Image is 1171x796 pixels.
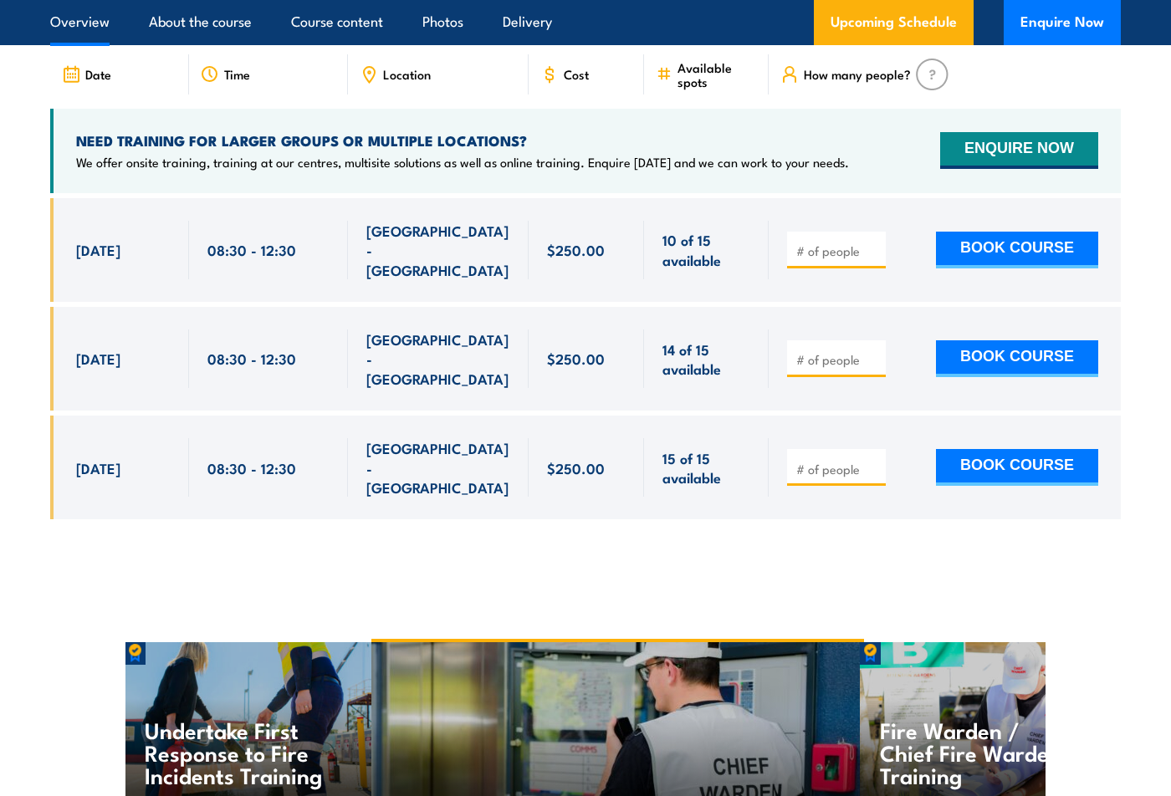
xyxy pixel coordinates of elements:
span: [GEOGRAPHIC_DATA] - [GEOGRAPHIC_DATA] [366,438,510,497]
span: Available spots [678,60,757,89]
button: BOOK COURSE [936,449,1098,486]
h4: NEED TRAINING FOR LARGER GROUPS OR MULTIPLE LOCATIONS? [76,131,849,150]
span: How many people? [804,67,911,81]
span: [DATE] [76,349,120,368]
p: We offer onsite training, training at our centres, multisite solutions as well as online training... [76,154,849,171]
span: 14 of 15 available [662,339,750,379]
h4: Undertake First Response to Fire Incidents Training [145,718,340,786]
span: 08:30 - 12:30 [207,349,296,368]
span: Cost [564,67,589,81]
span: $250.00 [547,458,605,477]
span: [GEOGRAPHIC_DATA] - [GEOGRAPHIC_DATA] [366,221,510,279]
span: 10 of 15 available [662,230,750,269]
input: # of people [796,351,880,368]
span: [GEOGRAPHIC_DATA] - [GEOGRAPHIC_DATA] [366,329,510,388]
span: Date [85,67,111,81]
h4: Fire Warden / Chief Fire Warden Training [880,718,1076,786]
button: BOOK COURSE [936,232,1098,268]
span: 08:30 - 12:30 [207,240,296,259]
span: [DATE] [76,240,120,259]
span: Time [224,67,250,81]
button: BOOK COURSE [936,340,1098,377]
span: 15 of 15 available [662,448,750,487]
span: $250.00 [547,349,605,368]
span: [DATE] [76,458,120,477]
input: # of people [796,242,880,259]
span: 08:30 - 12:30 [207,458,296,477]
span: $250.00 [547,240,605,259]
span: Location [383,67,431,81]
input: # of people [796,461,880,477]
button: ENQUIRE NOW [940,132,1098,169]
